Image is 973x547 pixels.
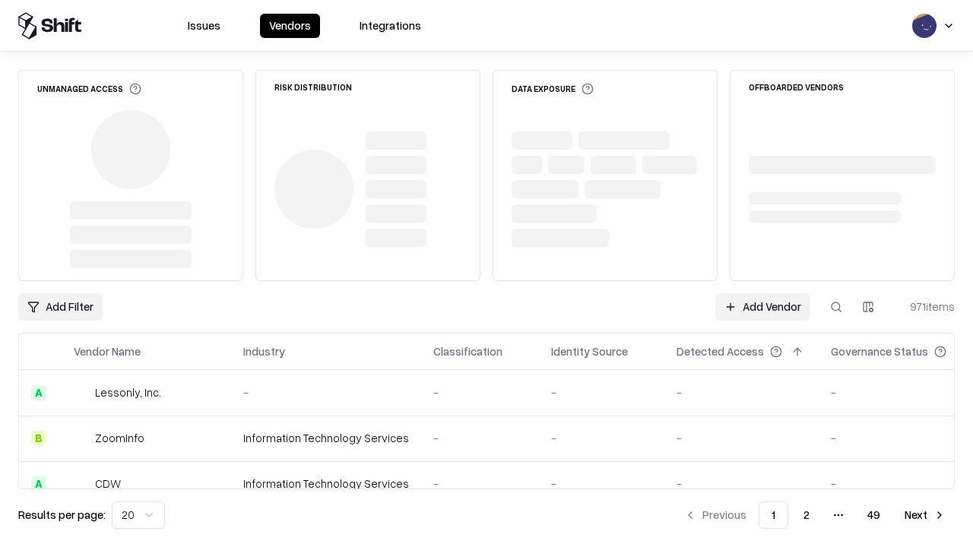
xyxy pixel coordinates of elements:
[855,501,892,529] button: 49
[260,14,320,38] button: Vendors
[895,501,955,529] button: Next
[759,501,788,529] button: 1
[894,299,955,315] div: 971 items
[74,343,141,359] div: Vendor Name
[433,343,502,359] div: Classification
[433,430,527,446] div: -
[677,430,807,446] div: -
[551,384,652,400] div: -
[179,14,230,38] button: Issues
[350,14,430,38] button: Integrations
[831,430,971,446] div: -
[95,476,121,492] div: CDW
[551,476,652,492] div: -
[31,476,46,492] div: A
[18,507,106,523] p: Results per page:
[95,430,144,446] div: ZoomInfo
[74,385,89,400] img: Lessonly, Inc.
[74,431,89,446] img: ZoomInfo
[749,83,844,91] div: Offboarded Vendors
[715,293,810,321] a: Add Vendor
[95,384,161,400] div: Lessonly, Inc.
[551,343,628,359] div: Identity Source
[831,384,971,400] div: -
[18,293,103,321] button: Add Filter
[677,343,764,359] div: Detected Access
[551,430,652,446] div: -
[677,476,807,492] div: -
[433,476,527,492] div: -
[677,384,807,400] div: -
[433,384,527,400] div: -
[831,476,971,492] div: -
[243,430,409,446] div: Information Technology Services
[512,83,594,95] div: Data Exposure
[31,431,46,446] div: B
[31,385,46,400] div: A
[274,83,352,91] div: Risk Distribution
[243,476,409,492] div: Information Technology Services
[791,501,822,529] button: 2
[675,501,955,529] nav: pagination
[74,476,89,492] img: CDW
[831,343,928,359] div: Governance Status
[37,83,141,95] div: Unmanaged Access
[243,343,285,359] div: Industry
[243,384,409,400] div: -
